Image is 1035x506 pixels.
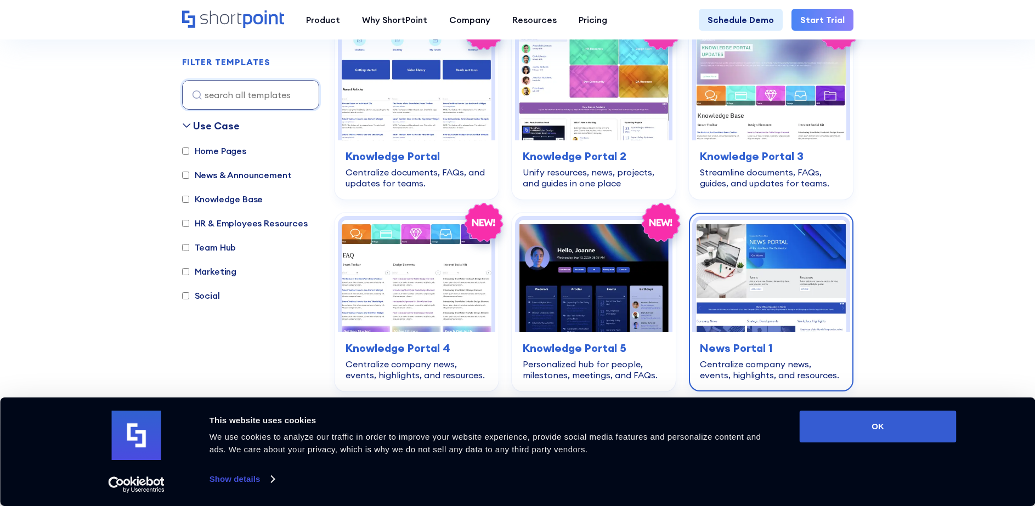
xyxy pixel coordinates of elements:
h3: Knowledge Portal 3 [700,148,842,164]
div: Company [449,13,490,26]
input: Team Hub [182,244,189,251]
input: Knowledge Base [182,196,189,203]
a: Usercentrics Cookiebot - opens in a new window [88,476,184,493]
input: Home Pages [182,147,189,155]
a: Company [438,9,501,31]
a: Start Trial [791,9,853,31]
a: Resources [501,9,568,31]
img: Knowledge Portal 5 – SharePoint Profile Page: Personalized hub for people, milestones, meetings, ... [519,220,669,332]
button: OK [800,411,957,442]
div: Personalized hub for people, milestones, meetings, and FAQs. [523,359,665,380]
div: Use Case [193,118,240,133]
img: Marketing 2 – SharePoint Online Communication Site: Centralize company news, events, highlights, ... [696,220,846,332]
a: Pricing [568,9,618,31]
a: Why ShortPoint [351,9,438,31]
h3: News Portal 1 [700,340,842,356]
a: Knowledge Portal 5 – SharePoint Profile Page: Personalized hub for people, milestones, meetings, ... [512,213,676,391]
img: Knowledge Portal 3 – Best SharePoint Template For Knowledge Base: Streamline documents, FAQs, gui... [696,28,846,140]
h3: Knowledge Portal 2 [523,148,665,164]
div: This website uses cookies [210,414,775,427]
div: Unify resources, news, projects, and guides in one place [523,167,665,189]
div: Resources [512,13,557,26]
div: Centralize company news, events, highlights, and resources. [700,359,842,380]
h2: FILTER TEMPLATES [182,58,270,67]
a: Marketing 2 – SharePoint Online Communication Site: Centralize company news, events, highlights, ... [689,213,853,391]
img: Knowledge Portal – SharePoint Knowledge Base Template: Centralize documents, FAQs, and updates fo... [342,28,491,140]
label: HR & Employees Resources [182,217,308,230]
a: Knowledge Portal 4 – SharePoint Wiki Template: Centralize company news, events, highlights, and r... [335,213,499,391]
img: logo [112,411,161,460]
input: search all templates [182,80,319,110]
div: Pricing [579,13,607,26]
label: Home Pages [182,144,246,157]
img: Knowledge Portal 2 – SharePoint IT knowledge base Template: Unify resources, news, projects, and ... [519,28,669,140]
a: Show details [210,471,274,487]
a: Product [295,9,351,31]
span: We use cookies to analyze our traffic in order to improve your website experience, provide social... [210,432,761,454]
div: Product [306,13,340,26]
label: News & Announcement [182,168,292,181]
a: Home [182,10,284,29]
label: Knowledge Base [182,192,263,206]
div: Streamline documents, FAQs, guides, and updates for teams. [700,167,842,189]
a: Knowledge Portal 2 – SharePoint IT knowledge base Template: Unify resources, news, projects, and ... [512,21,676,200]
label: Marketing [182,265,237,278]
a: Schedule Demo [699,9,783,31]
iframe: Chat Widget [838,379,1035,506]
a: Knowledge Portal 3 – Best SharePoint Template For Knowledge Base: Streamline documents, FAQs, gui... [689,21,853,200]
h3: Knowledge Portal 4 [346,340,488,356]
div: Why ShortPoint [362,13,427,26]
a: Knowledge Portal – SharePoint Knowledge Base Template: Centralize documents, FAQs, and updates fo... [335,21,499,200]
div: Centralize documents, FAQs, and updates for teams. [346,167,488,189]
input: News & Announcement [182,172,189,179]
input: Marketing [182,268,189,275]
label: Team Hub [182,241,236,254]
label: Social [182,289,220,302]
h3: Knowledge Portal 5 [523,340,665,356]
h3: Knowledge Portal [346,148,488,164]
input: Social [182,292,189,299]
div: Centralize company news, events, highlights, and resources. [346,359,488,380]
input: HR & Employees Resources [182,220,189,227]
img: Knowledge Portal 4 – SharePoint Wiki Template: Centralize company news, events, highlights, and r... [342,220,491,332]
